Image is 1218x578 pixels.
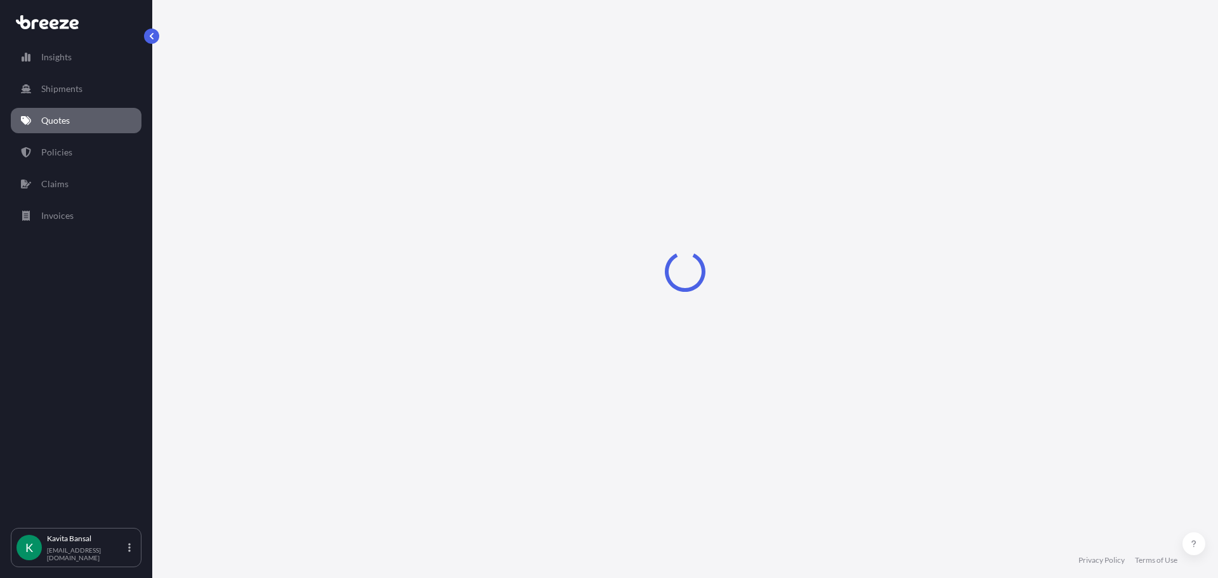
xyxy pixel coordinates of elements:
a: Terms of Use [1135,555,1177,565]
p: [EMAIL_ADDRESS][DOMAIN_NAME] [47,546,126,562]
p: Invoices [41,209,74,222]
p: Quotes [41,114,70,127]
p: Shipments [41,82,82,95]
span: K [25,541,33,554]
a: Claims [11,171,141,197]
a: Privacy Policy [1078,555,1125,565]
p: Kavita Bansal [47,534,126,544]
a: Insights [11,44,141,70]
a: Policies [11,140,141,165]
p: Insights [41,51,72,63]
a: Invoices [11,203,141,228]
a: Shipments [11,76,141,102]
p: Policies [41,146,72,159]
a: Quotes [11,108,141,133]
p: Claims [41,178,69,190]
